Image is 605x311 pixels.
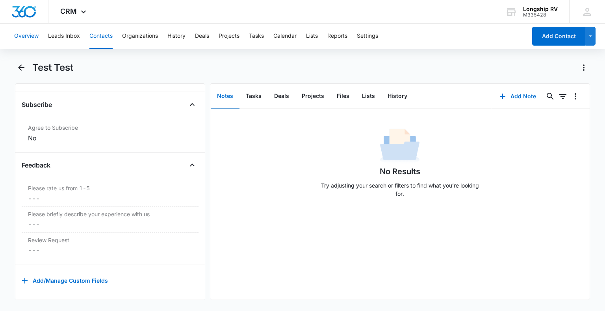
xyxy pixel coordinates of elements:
[167,24,186,49] button: History
[357,24,378,49] button: Settings
[28,236,192,244] label: Review Request
[327,24,347,49] button: Reports
[89,24,113,49] button: Contacts
[381,84,414,109] button: History
[22,100,52,109] h4: Subscribe
[22,181,198,207] div: Please rate us from 1-5---
[356,84,381,109] button: Lists
[22,271,108,290] button: Add/Manage Custom Fields
[28,210,192,218] label: Please briefly describe your experience with us
[219,24,239,49] button: Projects
[186,159,199,171] button: Close
[557,90,569,103] button: Filters
[22,160,50,170] h4: Feedback
[28,123,192,132] label: Agree to Subscribe
[492,87,544,106] button: Add Note
[249,24,264,49] button: Tasks
[186,98,199,111] button: Close
[15,61,27,74] button: Back
[380,166,420,177] h1: No Results
[544,90,557,103] button: Search...
[268,84,295,109] button: Deals
[380,126,419,166] img: No Data
[211,84,239,109] button: Notes
[60,7,77,15] span: CRM
[306,24,318,49] button: Lists
[48,24,80,49] button: Leads Inbox
[32,62,73,74] h1: Test Test
[317,181,483,198] p: Try adjusting your search or filters to find what you’re looking for.
[28,133,192,143] div: No
[569,90,582,103] button: Overflow Menu
[523,6,558,12] div: account name
[330,84,356,109] button: Files
[22,233,198,258] div: Review Request---
[28,246,192,255] dd: ---
[28,194,192,203] dd: ---
[22,207,198,233] div: Please briefly describe your experience with us---
[22,280,108,287] a: Add/Manage Custom Fields
[273,24,297,49] button: Calendar
[577,61,590,74] button: Actions
[239,84,268,109] button: Tasks
[122,24,158,49] button: Organizations
[28,184,192,192] label: Please rate us from 1-5
[195,24,209,49] button: Deals
[523,12,558,18] div: account id
[14,24,39,49] button: Overview
[22,120,198,146] div: Agree to SubscribeNo
[532,27,585,46] button: Add Contact
[28,220,192,229] dd: ---
[295,84,330,109] button: Projects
